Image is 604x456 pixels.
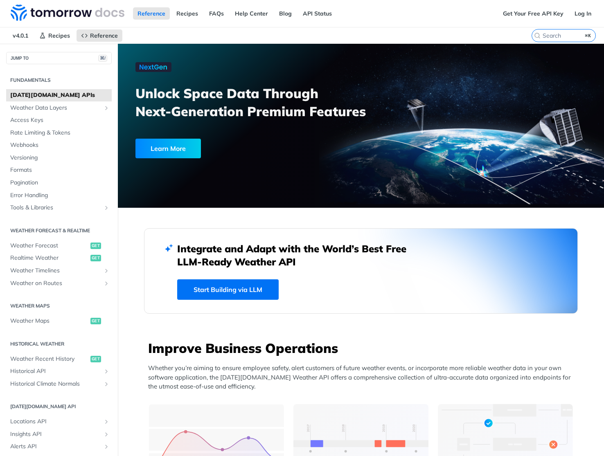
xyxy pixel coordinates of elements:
span: Access Keys [10,116,110,124]
span: get [90,356,101,362]
button: Show subpages for Tools & Libraries [103,204,110,211]
a: Weather Forecastget [6,240,112,252]
a: Rate Limiting & Tokens [6,127,112,139]
a: Get Your Free API Key [498,7,568,20]
kbd: ⌘K [583,31,593,40]
a: Tools & LibrariesShow subpages for Tools & Libraries [6,202,112,214]
span: Insights API [10,430,101,438]
button: Show subpages for Alerts API [103,443,110,450]
span: Realtime Weather [10,254,88,262]
span: Recipes [48,32,70,39]
h2: Weather Maps [6,302,112,310]
span: Weather Timelines [10,267,101,275]
a: Blog [275,7,296,20]
h2: Fundamentals [6,76,112,84]
button: Show subpages for Historical Climate Normals [103,381,110,387]
span: get [90,243,101,249]
a: Help Center [230,7,273,20]
a: Insights APIShow subpages for Insights API [6,428,112,440]
a: Recipes [35,29,74,42]
h2: [DATE][DOMAIN_NAME] API [6,403,112,410]
a: Historical Climate NormalsShow subpages for Historical Climate Normals [6,378,112,390]
span: Weather Recent History [10,355,88,363]
a: Realtime Weatherget [6,252,112,264]
span: Weather on Routes [10,279,101,288]
span: Weather Data Layers [10,104,101,112]
button: Show subpages for Historical API [103,368,110,375]
a: Versioning [6,152,112,164]
button: Show subpages for Weather Data Layers [103,105,110,111]
span: v4.0.1 [8,29,33,42]
a: [DATE][DOMAIN_NAME] APIs [6,89,112,101]
a: Access Keys [6,114,112,126]
span: Alerts API [10,443,101,451]
span: Reference [90,32,118,39]
span: Webhooks [10,141,110,149]
span: Weather Maps [10,317,88,325]
span: Formats [10,166,110,174]
span: Error Handling [10,191,110,200]
button: Show subpages for Weather Timelines [103,267,110,274]
span: [DATE][DOMAIN_NAME] APIs [10,91,110,99]
button: Show subpages for Insights API [103,431,110,438]
a: Log In [570,7,596,20]
span: Locations API [10,418,101,426]
a: Weather Data LayersShow subpages for Weather Data Layers [6,102,112,114]
p: Whether you’re aiming to ensure employee safety, alert customers of future weather events, or inc... [148,364,578,391]
span: Historical Climate Normals [10,380,101,388]
a: Formats [6,164,112,176]
a: Error Handling [6,189,112,202]
span: Weather Forecast [10,242,88,250]
button: JUMP TO⌘/ [6,52,112,64]
span: Versioning [10,154,110,162]
span: ⌘/ [98,55,107,62]
a: API Status [298,7,336,20]
button: Show subpages for Locations API [103,418,110,425]
a: FAQs [205,7,228,20]
button: Show subpages for Weather on Routes [103,280,110,287]
a: Reference [133,7,170,20]
a: Start Building via LLM [177,279,279,300]
a: Pagination [6,177,112,189]
a: Locations APIShow subpages for Locations API [6,416,112,428]
h3: Unlock Space Data Through Next-Generation Premium Features [135,84,370,120]
div: Learn More [135,139,201,158]
span: get [90,255,101,261]
a: Historical APIShow subpages for Historical API [6,365,112,377]
a: Weather TimelinesShow subpages for Weather Timelines [6,265,112,277]
span: Historical API [10,367,101,375]
span: Pagination [10,179,110,187]
span: Rate Limiting & Tokens [10,129,110,137]
a: Reference [77,29,122,42]
h2: Integrate and Adapt with the World’s Best Free LLM-Ready Weather API [177,242,419,268]
h3: Improve Business Operations [148,339,578,357]
a: Alerts APIShow subpages for Alerts API [6,440,112,453]
a: Learn More [135,139,323,158]
h2: Weather Forecast & realtime [6,227,112,234]
a: Recipes [172,7,203,20]
span: Tools & Libraries [10,204,101,212]
img: Tomorrow.io Weather API Docs [11,4,124,21]
a: Webhooks [6,139,112,151]
a: Weather Recent Historyget [6,353,112,365]
span: get [90,318,101,324]
a: Weather Mapsget [6,315,112,327]
img: NextGen [135,62,171,72]
svg: Search [534,32,541,39]
h2: Historical Weather [6,340,112,348]
a: Weather on RoutesShow subpages for Weather on Routes [6,277,112,290]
